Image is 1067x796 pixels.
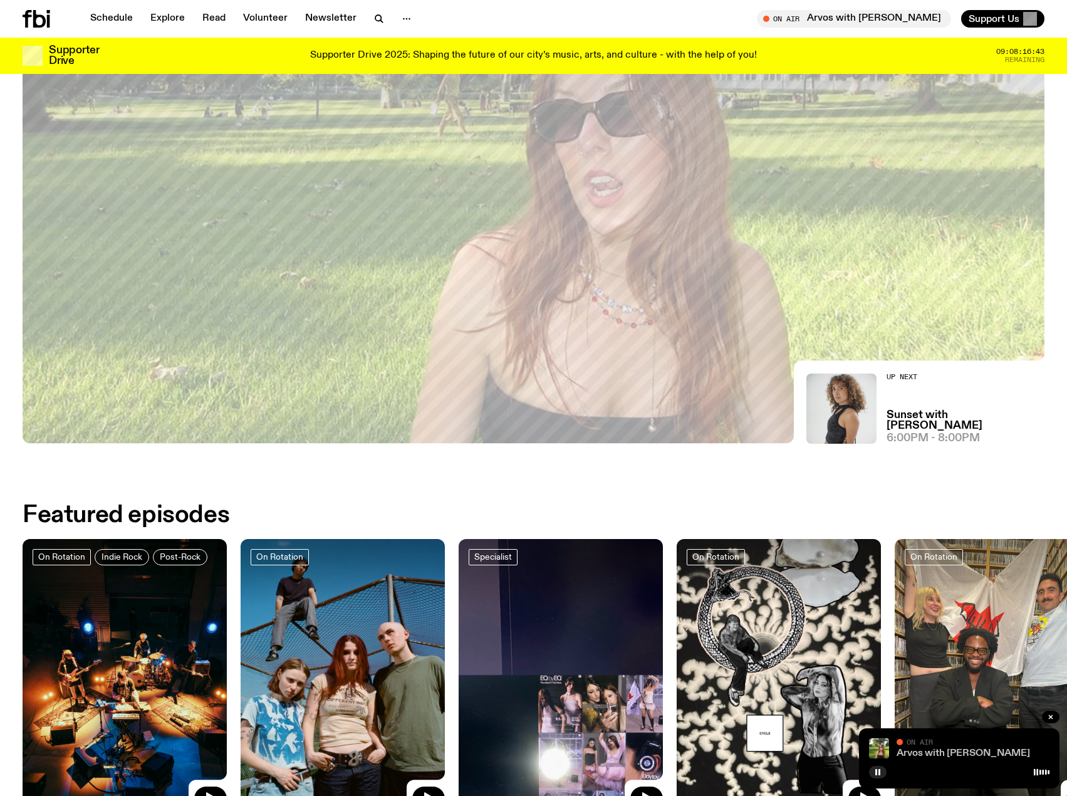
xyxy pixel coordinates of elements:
[469,549,518,565] a: Specialist
[310,50,757,61] p: Supporter Drive 2025: Shaping the future of our city’s music, arts, and culture - with the help o...
[869,738,889,758] img: Lizzie Bowles is sitting in a bright green field of grass, with dark sunglasses and a black top. ...
[23,504,229,526] h2: Featured episodes
[969,13,1019,24] span: Support Us
[195,10,233,28] a: Read
[905,549,963,565] a: On Rotation
[887,433,980,444] span: 6:00pm - 8:00pm
[961,10,1044,28] button: Support Us
[101,552,142,562] span: Indie Rock
[143,10,192,28] a: Explore
[887,374,1044,380] h2: Up Next
[806,374,877,444] img: Tangela looks past her left shoulder into the camera with an inquisitive look. She is wearing a s...
[160,552,200,562] span: Post-Rock
[153,549,207,565] a: Post-Rock
[95,549,149,565] a: Indie Rock
[692,552,739,562] span: On Rotation
[887,410,1044,431] a: Sunset with [PERSON_NAME]
[897,748,1030,758] a: Arvos with [PERSON_NAME]
[251,549,309,565] a: On Rotation
[474,552,512,562] span: Specialist
[910,552,957,562] span: On Rotation
[236,10,295,28] a: Volunteer
[907,738,933,746] span: On Air
[298,10,364,28] a: Newsletter
[687,549,745,565] a: On Rotation
[49,45,99,66] h3: Supporter Drive
[38,552,85,562] span: On Rotation
[83,10,140,28] a: Schedule
[33,549,91,565] a: On Rotation
[256,552,303,562] span: On Rotation
[996,48,1044,55] span: 09:08:16:43
[757,10,951,28] button: On AirArvos with [PERSON_NAME]
[1005,56,1044,63] span: Remaining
